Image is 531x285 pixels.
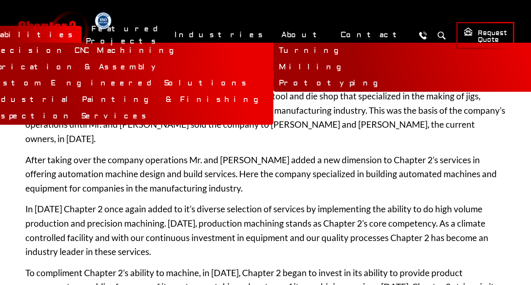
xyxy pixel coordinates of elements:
[86,20,165,50] a: Featured Projects
[463,27,507,44] span: Request Quote
[456,22,514,49] a: Request Quote
[433,27,449,43] button: Search
[169,26,272,44] a: Industries
[17,10,89,60] a: Chapter 2 Incorporated
[25,153,506,195] p: After taking over the company operations Mr. and [PERSON_NAME] added a new dimension to Chapter 2...
[335,26,411,44] a: Contact
[25,202,506,258] p: In [DATE] Chapter 2 once again added to it’s diverse selection of services by implementing the ab...
[276,26,331,44] a: About
[415,27,430,43] a: Call Us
